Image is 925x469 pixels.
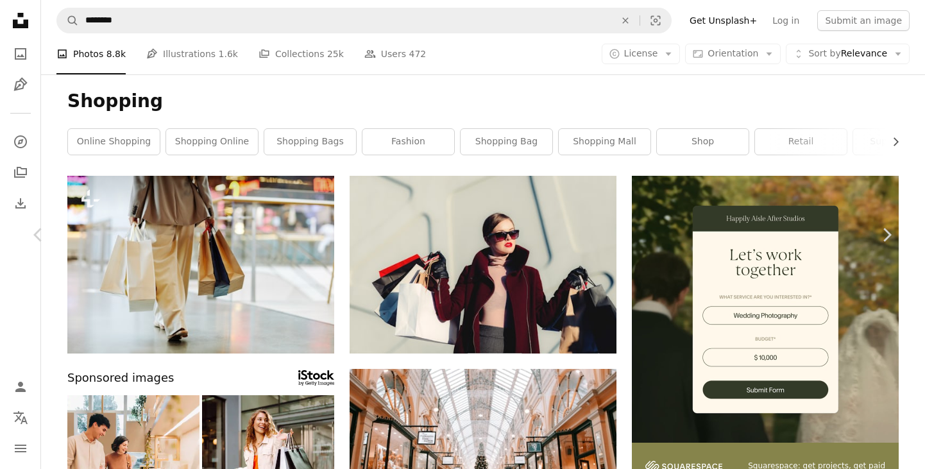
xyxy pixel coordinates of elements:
button: Sort byRelevance [786,44,910,64]
a: Log in / Sign up [8,374,33,400]
a: shopping online [166,129,258,155]
button: Clear [611,8,640,33]
img: Low section of unrecognizable woman wearing pants and holding blank shopping bags while walking i... [67,176,334,354]
a: Low section of unrecognizable woman wearing pants and holding blank shopping bags while walking i... [67,259,334,270]
span: Relevance [808,47,887,60]
span: Sponsored images [67,369,174,388]
button: License [602,44,681,64]
a: Get Unsplash+ [682,10,765,31]
a: shopping bag [461,129,552,155]
a: Users 472 [364,33,426,74]
span: Orientation [708,48,758,58]
span: 1.6k [219,47,238,61]
a: photo of woman holding white and black paper bags [350,259,616,270]
a: shopping bags [264,129,356,155]
span: 25k [327,47,344,61]
a: Illustrations [8,72,33,98]
button: Submit an image [817,10,910,31]
a: Photos [8,41,33,67]
a: Collections [8,160,33,185]
a: online shopping [68,129,160,155]
form: Find visuals sitewide [56,8,672,33]
a: person walking inside building near glass [350,449,616,461]
a: shopping mall [559,129,650,155]
a: fashion [362,129,454,155]
h1: Shopping [67,90,899,113]
a: shop [657,129,749,155]
button: Menu [8,436,33,461]
span: Sort by [808,48,840,58]
a: Illustrations 1.6k [146,33,238,74]
a: Collections 25k [259,33,344,74]
img: photo of woman holding white and black paper bags [350,176,616,354]
a: Next [848,173,925,296]
img: file-1747939393036-2c53a76c450aimage [632,176,899,443]
span: License [624,48,658,58]
a: Log in [765,10,807,31]
button: Orientation [685,44,781,64]
button: Search Unsplash [57,8,79,33]
a: Explore [8,129,33,155]
a: retail [755,129,847,155]
span: 472 [409,47,427,61]
button: Language [8,405,33,431]
button: Visual search [640,8,671,33]
button: scroll list to the right [884,129,899,155]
